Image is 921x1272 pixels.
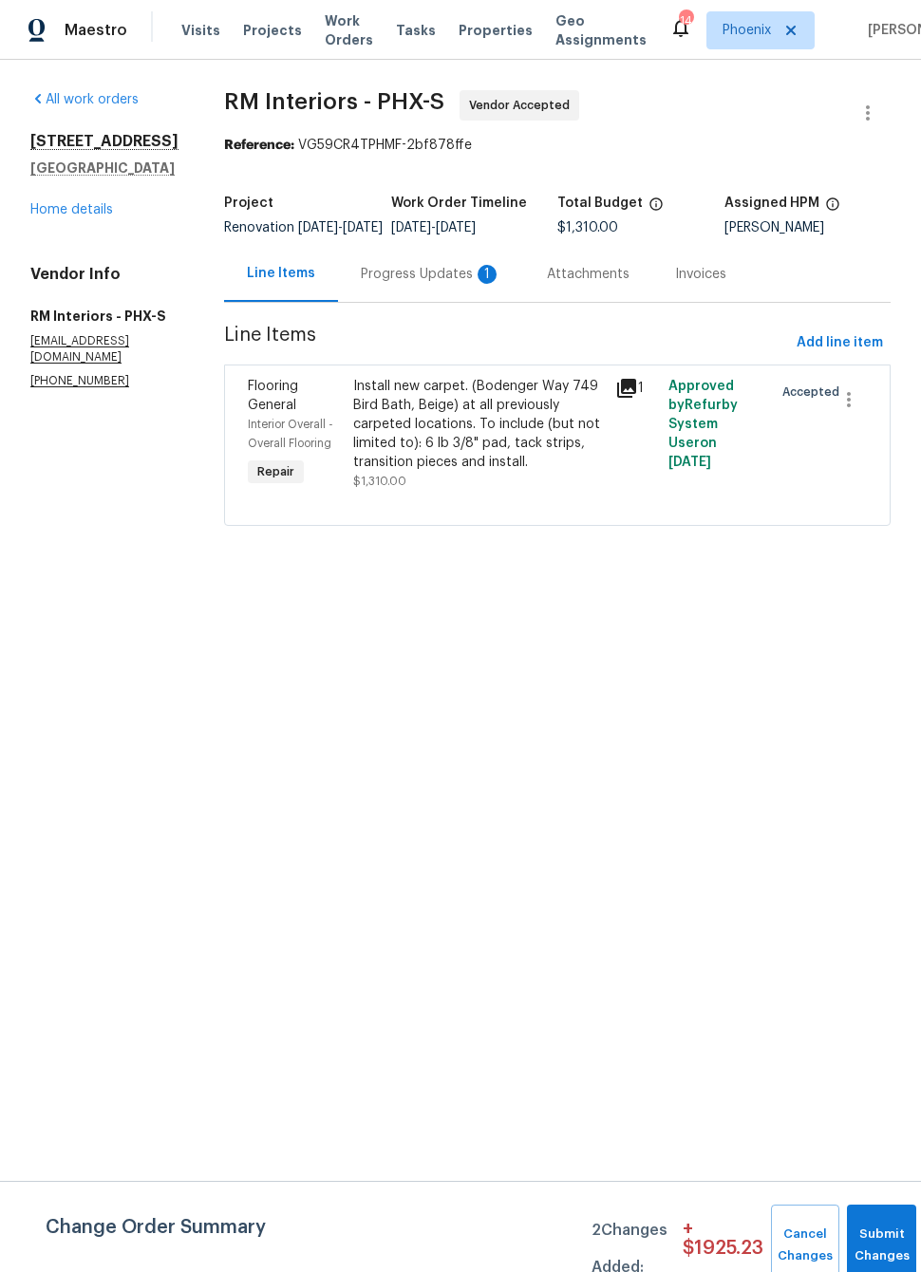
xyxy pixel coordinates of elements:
div: VG59CR4TPHMF-2bf878ffe [224,136,891,155]
span: Visits [181,21,220,40]
div: Attachments [547,265,630,284]
span: Approved by Refurby System User on [668,380,738,469]
h5: Assigned HPM [724,196,819,210]
span: Projects [243,21,302,40]
div: 14 [679,11,692,30]
span: - [298,221,383,234]
div: Invoices [675,265,726,284]
span: [DATE] [298,221,338,234]
span: RM Interiors - PHX-S [224,90,444,113]
h5: Total Budget [557,196,643,210]
span: [DATE] [391,221,431,234]
span: [DATE] [343,221,383,234]
a: All work orders [30,93,139,106]
span: $1,310.00 [353,476,406,487]
div: [PERSON_NAME] [724,221,892,234]
span: [DATE] [436,221,476,234]
span: - [391,221,476,234]
span: [DATE] [668,456,711,469]
span: Line Items [224,326,789,361]
span: Renovation [224,221,383,234]
span: Phoenix [723,21,771,40]
div: 1 [615,377,656,400]
button: Add line item [789,326,891,361]
span: Geo Assignments [555,11,647,49]
span: Properties [459,21,533,40]
span: Add line item [797,331,883,355]
span: Accepted [782,383,847,402]
b: Reference: [224,139,294,152]
span: Tasks [396,24,436,37]
h5: Work Order Timeline [391,196,527,210]
span: The hpm assigned to this work order. [825,196,840,221]
a: Home details [30,203,113,216]
div: Line Items [247,264,315,283]
span: Maestro [65,21,127,40]
span: Repair [250,462,302,481]
h4: Vendor Info [30,265,179,284]
div: Install new carpet. (Bodenger Way 749 Bird Bath, Beige) at all previously carpeted locations. To ... [353,377,605,472]
span: The total cost of line items that have been proposed by Opendoor. This sum includes line items th... [648,196,664,221]
span: $1,310.00 [557,221,618,234]
div: Progress Updates [361,265,501,284]
div: 1 [478,265,497,284]
span: Interior Overall - Overall Flooring [248,419,333,449]
span: Vendor Accepted [469,96,577,115]
span: Flooring General [248,380,298,412]
span: Work Orders [325,11,373,49]
h5: Project [224,196,273,210]
h5: RM Interiors - PHX-S [30,307,179,326]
